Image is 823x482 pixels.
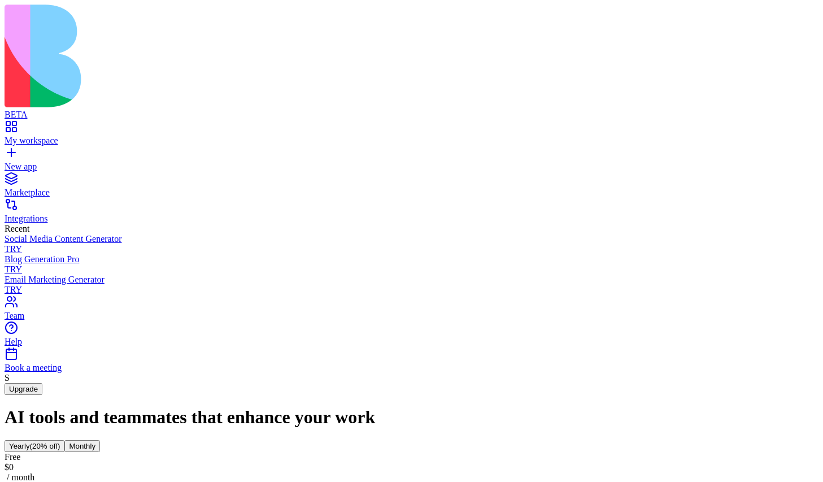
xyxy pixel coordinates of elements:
span: (20% off) [30,442,60,450]
span: Recent [5,224,29,233]
div: TRY [5,264,818,275]
button: Yearly [5,440,64,452]
a: My workspace [5,125,818,146]
div: Marketplace [5,188,818,198]
h1: AI tools and teammates that enhance your work [5,407,818,428]
button: Upgrade [5,383,42,395]
div: BETA [5,110,818,120]
div: Blog Generation Pro [5,254,818,264]
div: Social Media Content Generator [5,234,818,244]
div: Free [5,452,818,462]
a: Help [5,327,818,347]
a: Email Marketing GeneratorTRY [5,275,818,295]
a: Integrations [5,203,818,224]
a: Marketplace [5,177,818,198]
a: Team [5,301,818,321]
div: Book a meeting [5,363,818,373]
a: BETA [5,99,818,120]
div: Team [5,311,818,321]
img: logo [5,5,459,107]
div: Email Marketing Generator [5,275,818,285]
div: $ 0 [5,462,818,472]
a: Blog Generation ProTRY [5,254,818,275]
div: New app [5,162,818,172]
a: Upgrade [5,384,42,393]
div: My workspace [5,136,818,146]
a: New app [5,151,818,172]
div: Integrations [5,214,818,224]
button: Monthly [64,440,100,452]
div: TRY [5,244,818,254]
span: S [5,373,10,383]
a: Social Media Content GeneratorTRY [5,234,818,254]
div: Help [5,337,818,347]
a: Book a meeting [5,353,818,373]
div: TRY [5,285,818,295]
